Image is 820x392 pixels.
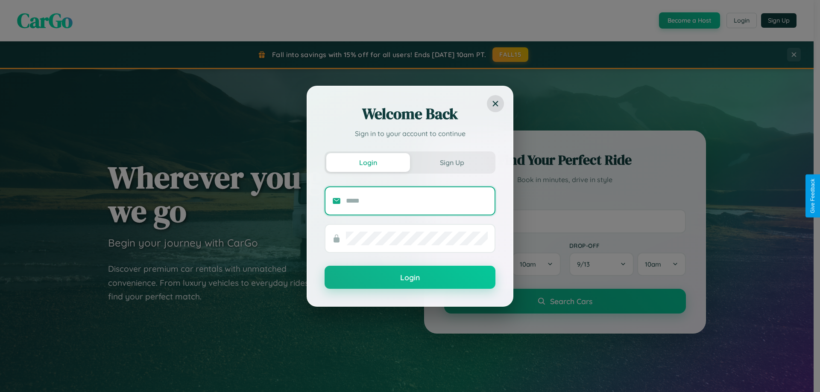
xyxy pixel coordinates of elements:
[810,179,816,213] div: Give Feedback
[325,104,495,124] h2: Welcome Back
[326,153,410,172] button: Login
[410,153,494,172] button: Sign Up
[325,266,495,289] button: Login
[325,128,495,139] p: Sign in to your account to continue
